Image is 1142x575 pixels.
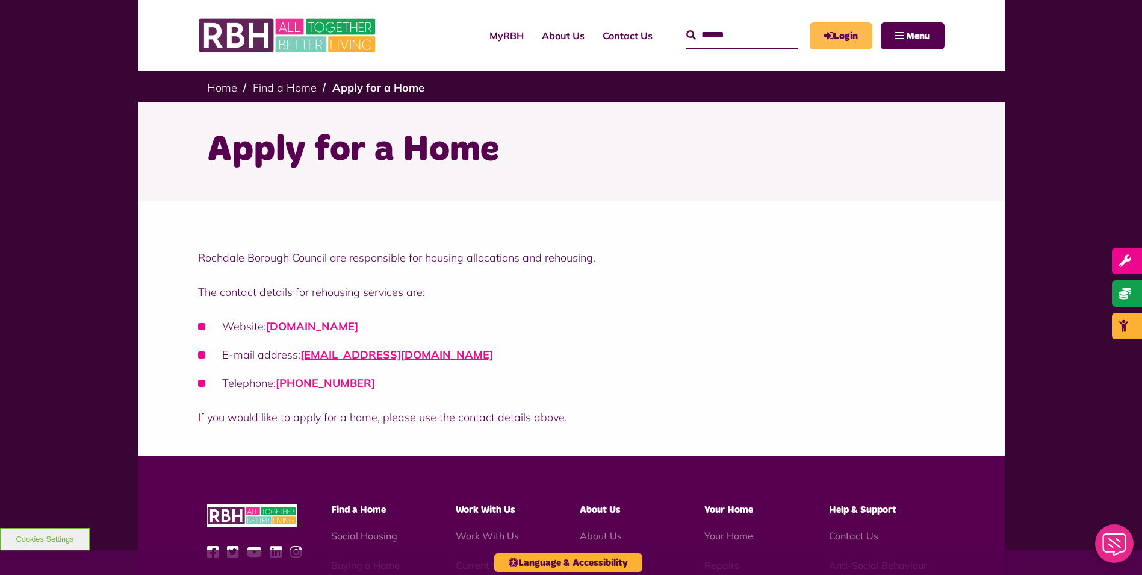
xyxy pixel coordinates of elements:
p: If you would like to apply for a home, please use the contact details above. [198,409,945,426]
span: Find a Home [331,505,386,515]
a: [PHONE_NUMBER] [276,376,375,390]
p: The contact details for rehousing services are: [198,284,945,300]
a: Contact Us [829,530,878,542]
a: About Us [580,530,622,542]
a: About Us [533,19,594,52]
button: Language & Accessibility [494,553,642,572]
a: Apply for a Home [332,81,424,95]
li: Telephone: [198,375,945,391]
span: About Us [580,505,621,515]
a: Home [207,81,237,95]
a: Your Home [704,530,753,542]
a: MyRBH [480,19,533,52]
img: RBH [207,504,297,527]
span: Help & Support [829,505,896,515]
button: Navigation [881,22,945,49]
li: E-mail address: [198,347,945,363]
a: [EMAIL_ADDRESS][DOMAIN_NAME] [300,348,493,362]
a: Work With Us [456,530,519,542]
li: Website: [198,318,945,335]
span: Menu [906,31,930,41]
span: Your Home [704,505,753,515]
a: [DOMAIN_NAME] [266,319,358,333]
h1: Apply for a Home [207,127,936,174]
a: Contact Us [594,19,662,52]
iframe: Netcall Web Assistant for live chat [1088,521,1142,575]
a: MyRBH [810,22,872,49]
a: Social Housing [331,530,397,542]
a: Find a Home [253,81,317,95]
img: RBH [198,12,379,59]
span: Work With Us [456,505,515,515]
p: Rochdale Borough Council are responsible for housing allocations and rehousing. [198,250,945,266]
